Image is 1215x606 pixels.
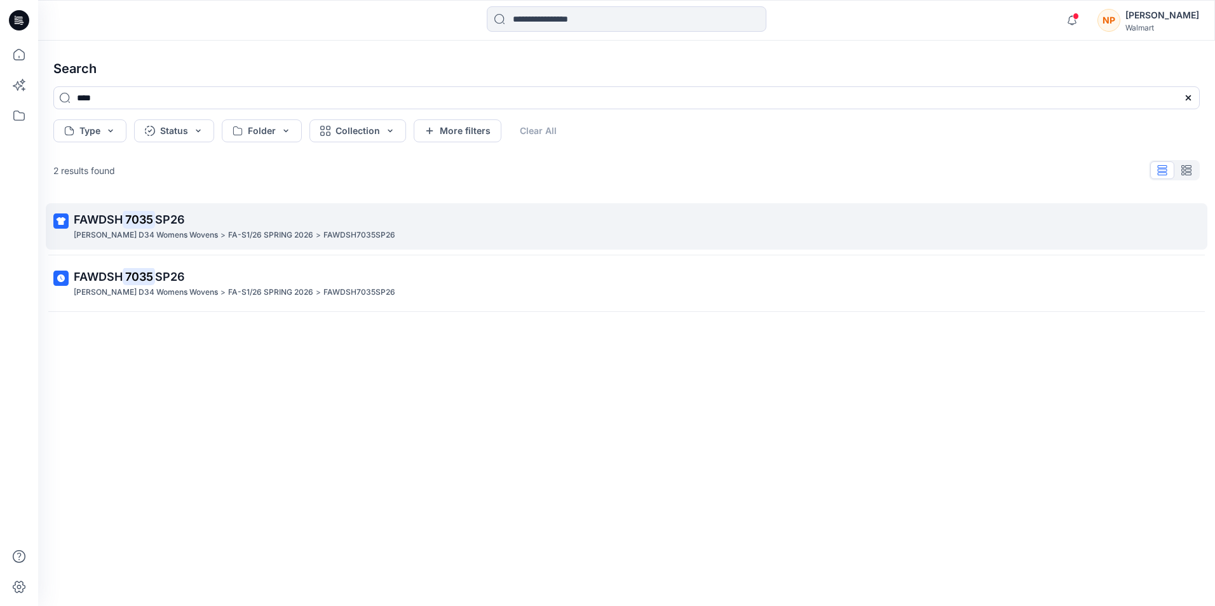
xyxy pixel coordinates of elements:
mark: 7035 [123,267,155,285]
p: 2 results found [53,164,115,177]
p: > [221,229,226,242]
span: FAWDSH [74,213,123,226]
p: FA SHAHI D34 Womens Wovens [74,286,218,299]
p: > [316,286,321,299]
span: FAWDSH [74,270,123,283]
p: > [316,229,321,242]
p: FAWDSH7035SP26 [323,229,395,242]
div: Walmart [1125,23,1199,32]
div: [PERSON_NAME] [1125,8,1199,23]
p: > [221,286,226,299]
button: Folder [222,119,302,142]
mark: 7035 [123,210,155,228]
div: NP [1097,9,1120,32]
a: FAWDSH7035SP26[PERSON_NAME] D34 Womens Wovens>FA-S1/26 SPRING 2026>FAWDSH7035SP26 [46,203,1207,250]
button: More filters [414,119,501,142]
span: SP26 [155,213,185,226]
button: Type [53,119,126,142]
a: FAWDSH7035SP26[PERSON_NAME] D34 Womens Wovens>FA-S1/26 SPRING 2026>FAWDSH7035SP26 [46,260,1207,307]
button: Collection [309,119,406,142]
span: SP26 [155,270,185,283]
p: FA-S1/26 SPRING 2026 [228,286,313,299]
p: FA SHAHI D34 Womens Wovens [74,229,218,242]
p: FA-S1/26 SPRING 2026 [228,229,313,242]
button: Status [134,119,214,142]
h4: Search [43,51,1210,86]
p: FAWDSH7035SP26 [323,286,395,299]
